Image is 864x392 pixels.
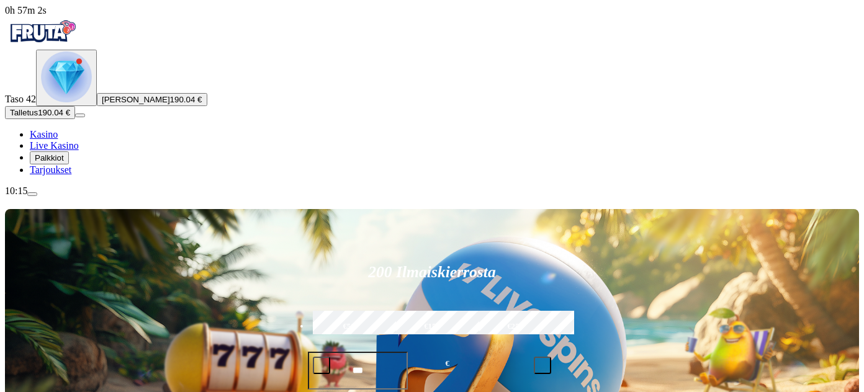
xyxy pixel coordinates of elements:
[5,185,27,196] span: 10:15
[30,140,79,151] a: Live Kasino
[27,192,37,196] button: menu
[102,95,170,104] span: [PERSON_NAME]
[30,151,69,164] button: Palkkiot
[5,129,859,176] nav: Main menu
[5,16,79,47] img: Fruta
[30,164,71,175] a: Tarjoukset
[310,309,388,345] label: €50
[5,5,47,16] span: user session time
[476,309,554,345] label: €250
[5,16,859,176] nav: Primary
[75,114,85,117] button: menu
[38,108,70,117] span: 190.04 €
[5,106,75,119] button: Talletusplus icon190.04 €
[30,129,58,140] a: Kasino
[446,358,449,370] span: €
[534,357,551,374] button: plus icon
[97,93,207,106] button: [PERSON_NAME]190.04 €
[313,357,330,374] button: minus icon
[5,94,36,104] span: Taso 42
[393,309,471,345] label: €150
[36,50,97,106] button: level unlocked
[10,108,38,117] span: Talletus
[35,153,64,163] span: Palkkiot
[5,38,79,49] a: Fruta
[170,95,202,104] span: 190.04 €
[41,51,92,102] img: level unlocked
